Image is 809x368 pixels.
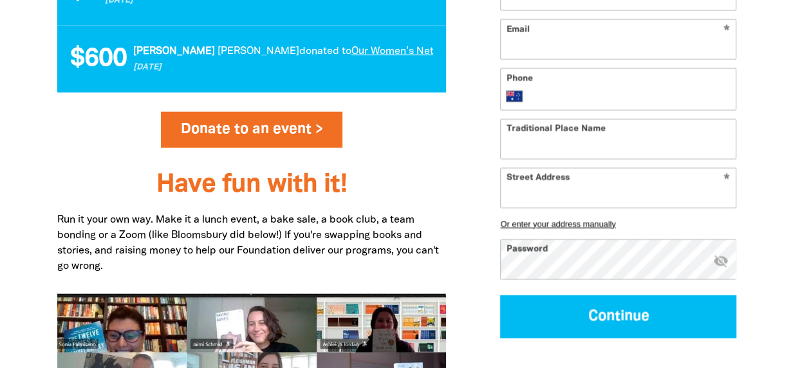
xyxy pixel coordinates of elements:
[712,252,728,268] i: Hide password
[156,173,347,197] span: Have fun with it!
[133,62,512,75] p: [DATE]
[70,46,126,72] span: $600
[299,47,351,56] span: donated to
[351,47,512,56] a: Our Women’s Network Book Swap
[70,39,434,80] div: Donation stream
[133,47,214,56] em: [PERSON_NAME]
[712,252,728,270] button: visibility_off
[57,212,447,274] p: Run it your own way. Make it a lunch event, a bake sale, a book club, a team bonding or a Zoom (l...
[217,47,299,56] em: [PERSON_NAME]
[500,295,736,338] button: Continue
[500,219,736,228] button: Or enter your address manually
[161,112,343,148] a: Donate to an event >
